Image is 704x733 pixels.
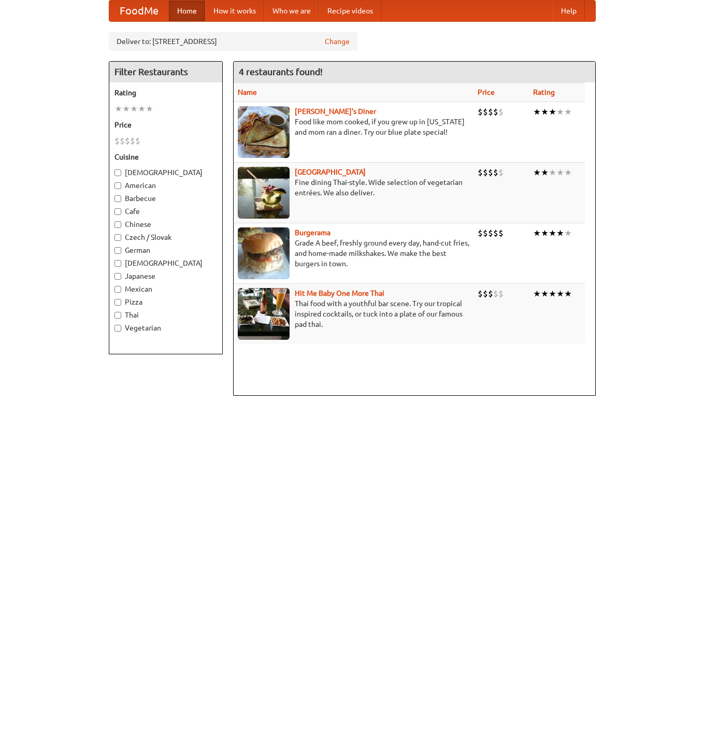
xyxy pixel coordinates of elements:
[109,32,357,51] div: Deliver to: [STREET_ADDRESS]
[239,67,323,77] ng-pluralize: 4 restaurants found!
[493,227,498,239] li: $
[549,106,556,118] li: ★
[498,167,504,178] li: $
[114,167,217,178] label: [DEMOGRAPHIC_DATA]
[488,227,493,239] li: $
[493,288,498,299] li: $
[549,167,556,178] li: ★
[114,195,121,202] input: Barbecue
[130,103,138,114] li: ★
[483,288,488,299] li: $
[549,288,556,299] li: ★
[238,227,290,279] img: burgerama.jpg
[493,106,498,118] li: $
[541,106,549,118] li: ★
[325,36,350,47] a: Change
[114,152,217,162] h5: Cuisine
[114,135,120,147] li: $
[564,227,572,239] li: ★
[488,288,493,299] li: $
[549,227,556,239] li: ★
[114,247,121,254] input: German
[238,177,470,198] p: Fine dining Thai-style. Wide selection of vegetarian entrées. We also deliver.
[114,180,217,191] label: American
[556,227,564,239] li: ★
[564,106,572,118] li: ★
[533,106,541,118] li: ★
[114,232,217,242] label: Czech / Slovak
[114,325,121,332] input: Vegetarian
[533,88,555,96] a: Rating
[146,103,153,114] li: ★
[564,167,572,178] li: ★
[488,106,493,118] li: $
[109,1,169,21] a: FoodMe
[483,167,488,178] li: $
[533,227,541,239] li: ★
[238,117,470,137] p: Food like mom cooked, if you grew up in [US_STATE] and mom ran a diner. Try our blue plate special!
[114,286,121,293] input: Mexican
[114,88,217,98] h5: Rating
[564,288,572,299] li: ★
[114,271,217,281] label: Japanese
[130,135,135,147] li: $
[114,258,217,268] label: [DEMOGRAPHIC_DATA]
[114,284,217,294] label: Mexican
[533,288,541,299] li: ★
[138,103,146,114] li: ★
[114,310,217,320] label: Thai
[114,234,121,241] input: Czech / Slovak
[478,227,483,239] li: $
[295,107,376,116] a: [PERSON_NAME]'s Diner
[483,227,488,239] li: $
[238,288,290,340] img: babythai.jpg
[205,1,264,21] a: How it works
[120,135,125,147] li: $
[498,288,504,299] li: $
[498,106,504,118] li: $
[478,88,495,96] a: Price
[264,1,319,21] a: Who we are
[238,88,257,96] a: Name
[541,227,549,239] li: ★
[135,135,140,147] li: $
[114,169,121,176] input: [DEMOGRAPHIC_DATA]
[114,219,217,229] label: Chinese
[541,288,549,299] li: ★
[125,135,130,147] li: $
[295,228,331,237] b: Burgerama
[498,227,504,239] li: $
[114,297,217,307] label: Pizza
[295,168,366,176] a: [GEOGRAPHIC_DATA]
[114,221,121,228] input: Chinese
[238,238,470,269] p: Grade A beef, freshly ground every day, hand-cut fries, and home-made milkshakes. We make the bes...
[295,289,384,297] a: Hit Me Baby One More Thai
[238,106,290,158] img: sallys.jpg
[114,312,121,319] input: Thai
[114,208,121,215] input: Cafe
[319,1,381,21] a: Recipe videos
[114,182,121,189] input: American
[109,62,222,82] h4: Filter Restaurants
[533,167,541,178] li: ★
[541,167,549,178] li: ★
[122,103,130,114] li: ★
[114,245,217,255] label: German
[114,193,217,204] label: Barbecue
[478,288,483,299] li: $
[114,103,122,114] li: ★
[478,167,483,178] li: $
[556,106,564,118] li: ★
[114,120,217,130] h5: Price
[556,167,564,178] li: ★
[556,288,564,299] li: ★
[238,167,290,219] img: satay.jpg
[478,106,483,118] li: $
[114,299,121,306] input: Pizza
[483,106,488,118] li: $
[493,167,498,178] li: $
[114,260,121,267] input: [DEMOGRAPHIC_DATA]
